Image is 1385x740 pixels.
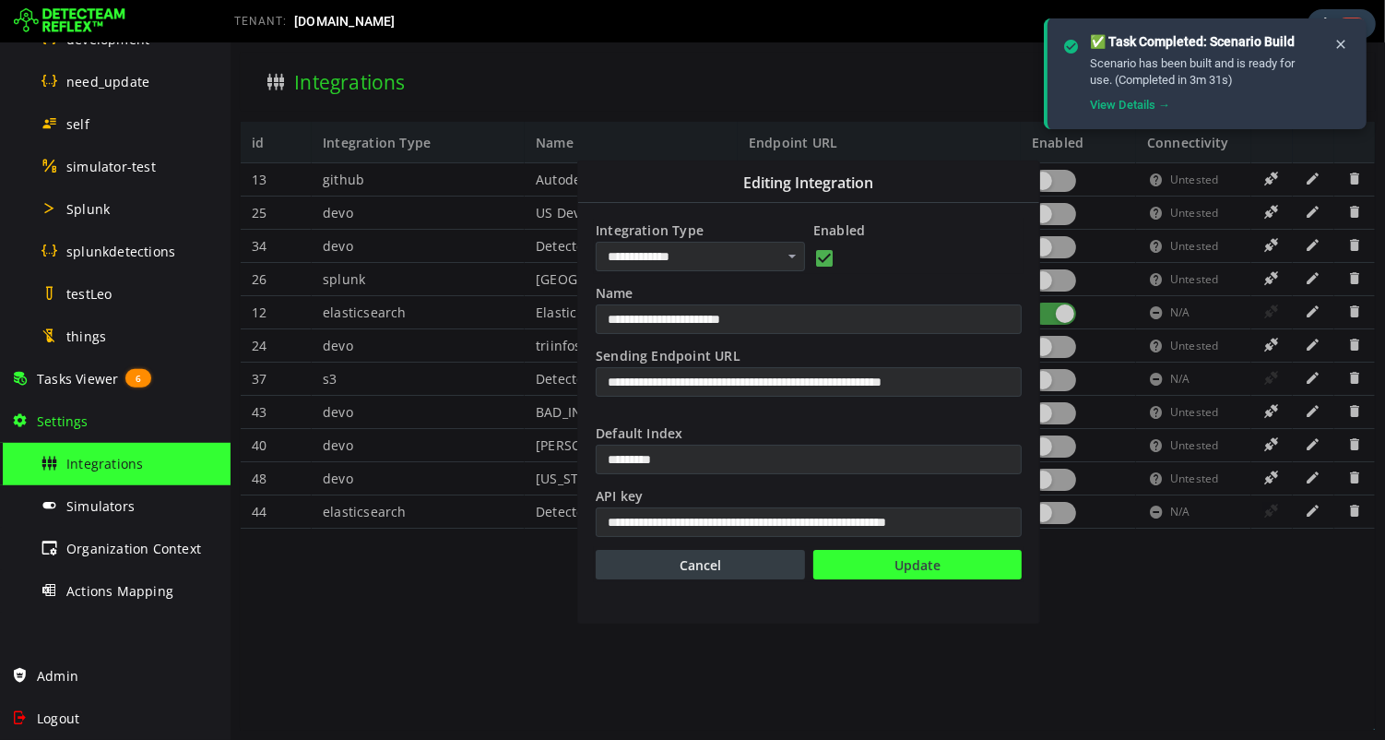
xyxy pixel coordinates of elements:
[363,442,793,462] label: API key
[1090,55,1319,89] div: Scenario has been built and is ready for use. (Completed in 3m 31s)
[583,507,791,537] button: Update
[348,119,809,160] div: Editing Integration
[365,507,574,537] button: Cancel
[66,582,173,600] span: Actions Mapping
[363,176,576,197] label: Integration Type
[581,176,793,197] label: Enabled
[66,328,106,345] span: things
[363,379,793,400] label: Default Index
[66,158,156,175] span: simulator-test
[66,540,201,557] span: Organization Context
[66,285,112,303] span: testLeo
[37,710,79,727] span: Logout
[66,115,89,133] span: self
[347,118,810,581] div: Add a new Integration
[66,73,149,90] span: need_update
[37,412,89,430] span: Settings
[37,667,78,685] span: Admin
[14,6,125,36] img: Detecteam logo
[583,200,605,230] button: Enabled
[1090,33,1319,52] div: ✅ Task Completed: Scenario Build
[37,370,118,388] span: Tasks Viewer
[66,243,175,260] span: splunkdetections
[66,455,143,472] span: Integrations
[66,200,110,218] span: Splunk
[363,302,793,322] label: Sending Endpoint URL
[363,239,793,259] label: Name
[1339,18,1365,31] span: 2
[1090,98,1170,112] a: View Details →
[1308,9,1376,39] div: Task Notifications
[294,14,396,29] span: [DOMAIN_NAME]
[66,497,135,515] span: Simulators
[234,15,287,28] span: TENANT:
[124,368,153,388] span: 6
